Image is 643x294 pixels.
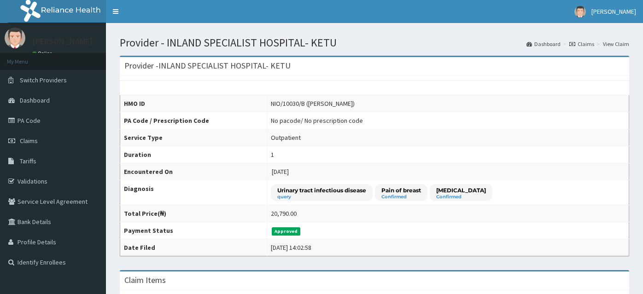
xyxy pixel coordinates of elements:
span: [PERSON_NAME] [591,7,636,16]
span: Tariffs [20,157,36,165]
span: Switch Providers [20,76,67,84]
small: query [277,195,366,199]
span: Claims [20,137,38,145]
img: User Image [574,6,586,17]
a: Dashboard [526,40,561,48]
p: [MEDICAL_DATA] [436,186,486,194]
small: Confirmed [381,195,421,199]
div: Outpatient [271,133,301,142]
th: PA Code / Prescription Code [120,112,267,129]
small: Confirmed [436,195,486,199]
th: Service Type [120,129,267,146]
a: Claims [569,40,594,48]
th: Payment Status [120,222,267,239]
h3: Claim Items [124,276,166,284]
div: No pacode / No prescription code [271,116,363,125]
div: 1 [271,150,274,159]
a: Online [32,50,54,57]
th: Date Filed [120,239,267,256]
span: Approved [272,227,301,236]
th: HMO ID [120,95,267,112]
h3: Provider - INLAND SPECIALIST HOSPITAL- KETU [124,62,291,70]
th: Duration [120,146,267,163]
p: Pain of breast [381,186,421,194]
th: Diagnosis [120,180,267,205]
a: View Claim [603,40,629,48]
span: [DATE] [272,167,289,176]
div: [DATE] 14:02:58 [271,243,311,252]
th: Encountered On [120,163,267,180]
th: Total Price(₦) [120,205,267,222]
img: User Image [5,28,25,48]
p: Urinary tract infectious disease [277,186,366,194]
span: Dashboard [20,96,50,104]
div: 20,790.00 [271,209,297,218]
h1: Provider - INLAND SPECIALIST HOSPITAL- KETU [120,37,629,49]
div: NIO/10030/B ([PERSON_NAME]) [271,99,355,108]
p: [PERSON_NAME] [32,37,93,46]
